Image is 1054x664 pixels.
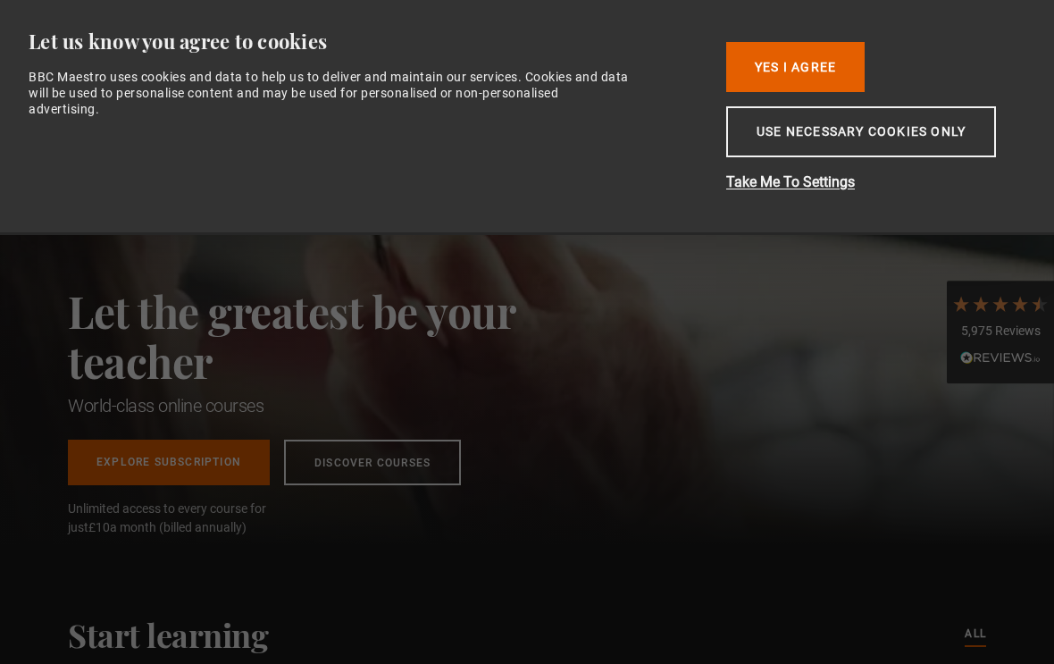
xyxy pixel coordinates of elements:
img: REVIEWS.io [960,351,1041,364]
span: £10 [88,520,110,534]
div: 4.7 Stars [951,294,1050,314]
div: Read All Reviews [951,349,1050,370]
div: 5,975 ReviewsRead All Reviews [947,281,1054,384]
div: 5,975 Reviews [951,323,1050,340]
div: BBC Maestro uses cookies and data to help us to deliver and maintain our services. Cookies and da... [29,69,632,118]
button: Use necessary cookies only [726,106,996,157]
button: Yes I Agree [726,42,865,92]
a: Explore Subscription [68,440,270,485]
h2: Let the greatest be your teacher [68,286,595,386]
a: Discover Courses [284,440,461,485]
div: Let us know you agree to cookies [29,29,698,55]
button: Take Me To Settings [726,172,1012,193]
span: Unlimited access to every course for just a month (billed annually) [68,500,309,537]
h1: World-class online courses [68,393,595,418]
